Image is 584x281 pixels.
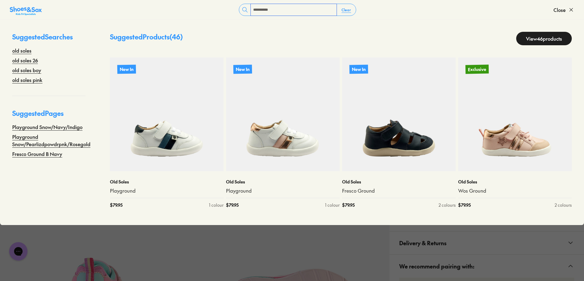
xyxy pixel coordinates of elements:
button: Close [553,3,574,17]
a: Playground [226,187,340,194]
a: old soles [12,47,31,54]
a: Playground Snow/Navy/Indigo [12,123,82,131]
p: Old Soles [458,179,572,185]
a: Exclusive [458,57,572,171]
div: 1 colour [325,202,340,208]
span: ( 46 ) [170,32,183,41]
p: New In [349,65,368,74]
span: $ 79.95 [342,202,355,208]
p: Old Soles [226,179,340,185]
a: View46products [516,32,572,45]
a: New In [342,57,456,171]
a: Shoes &amp; Sox [10,5,42,15]
p: New In [233,65,252,74]
a: old soles boy [12,66,41,74]
button: We recommend pairing with: [389,255,584,278]
button: Delivery & Returns [389,231,584,254]
a: Wos Ground [458,187,572,194]
span: We recommend pairing with: [399,257,474,275]
a: New In [110,57,224,171]
span: $ 79.95 [458,202,471,208]
span: Delivery & Returns [399,234,447,252]
img: SNS_Logo_Responsive.svg [10,6,42,16]
a: New In [226,57,340,171]
a: Playground Snow/Pearlizdpowdrpnk/Rosegold [12,133,90,148]
p: Old Soles [110,179,224,185]
a: Fresco Ground [342,187,456,194]
div: 1 colour [209,202,224,208]
p: Suggested Searches [12,32,86,47]
span: $ 79.95 [226,202,239,208]
p: New In [117,65,136,74]
a: old soles pink [12,76,42,83]
span: $ 79.95 [110,202,122,208]
p: Old Soles [342,179,456,185]
div: 2 colours [439,202,456,208]
p: Exclusive [465,65,489,74]
a: Playground [110,187,224,194]
a: old soles 26 [12,57,38,64]
p: Suggested Products [110,32,183,45]
p: Suggested Pages [12,108,86,123]
button: Clear [337,4,356,15]
a: Fresco Ground B Navy [12,150,62,157]
iframe: Gorgias live chat messenger [6,240,31,263]
span: Close [553,6,566,13]
div: 2 colours [555,202,572,208]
